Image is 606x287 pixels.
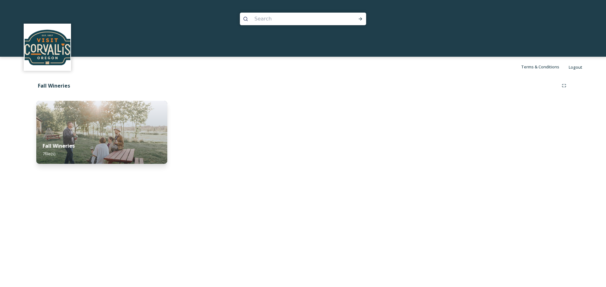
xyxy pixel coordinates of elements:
[569,64,582,70] span: Logout
[36,101,167,164] img: 6f166e5d-be1c-4212-ae8b-3972883954bb.jpg
[521,63,569,71] a: Terms & Conditions
[43,151,55,157] span: 7 file(s)
[251,12,338,26] input: Search
[521,64,559,70] span: Terms & Conditions
[25,25,70,70] img: visit-corvallis-badge-dark-blue-orange%281%29.png
[43,142,75,149] strong: Fall Wineries
[38,82,70,89] strong: Fall Wineries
